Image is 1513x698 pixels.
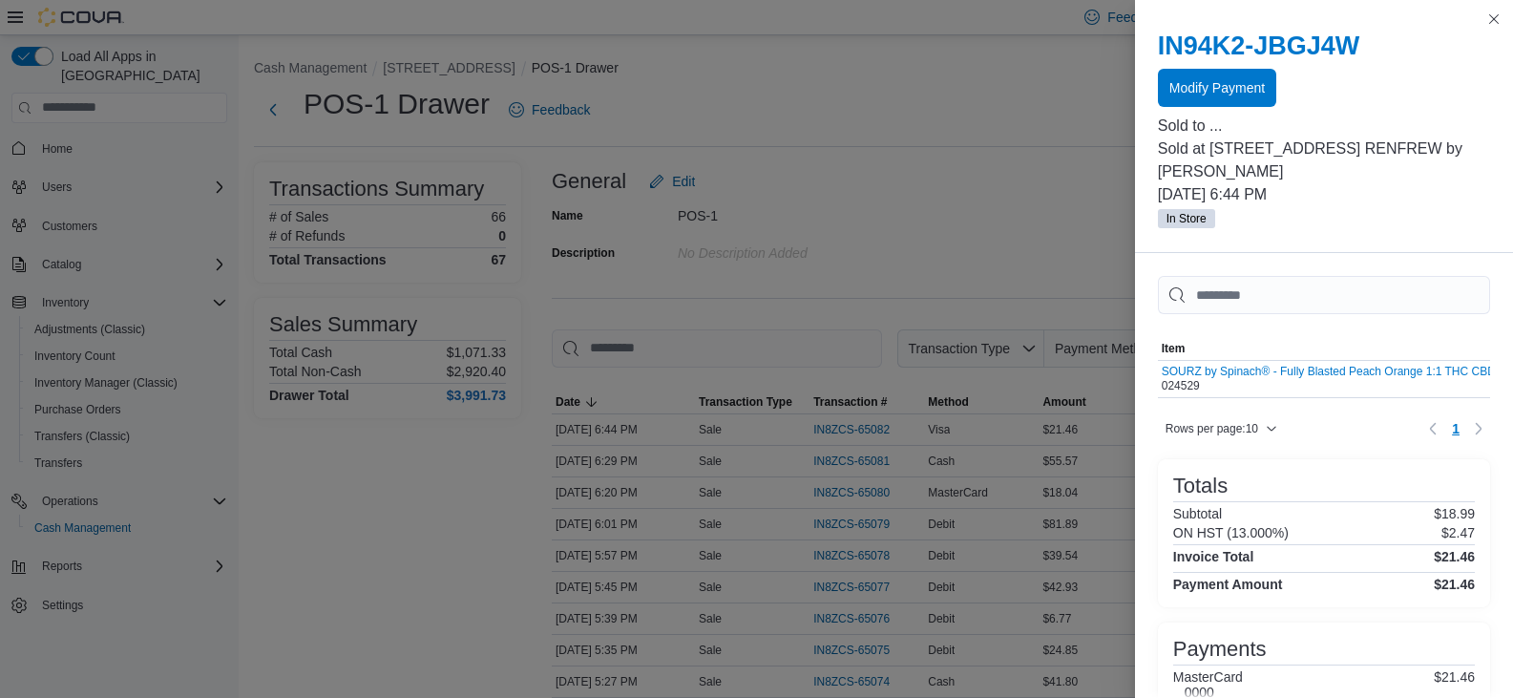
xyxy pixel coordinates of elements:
input: This is a search bar. As you type, the results lower in the page will automatically filter. [1158,276,1490,314]
span: In Store [1158,209,1215,228]
h4: $21.46 [1434,577,1475,592]
h4: Payment Amount [1173,577,1283,592]
h6: Subtotal [1173,506,1222,521]
h6: MasterCard [1173,669,1243,685]
p: [DATE] 6:44 PM [1158,183,1490,206]
p: $18.99 [1434,506,1475,521]
span: Rows per page : 10 [1166,421,1258,436]
h6: ON HST (13.000%) [1173,525,1289,540]
p: Sold at [STREET_ADDRESS] RENFREW by [PERSON_NAME] [1158,137,1490,183]
button: Previous page [1421,417,1444,440]
span: In Store [1166,210,1207,227]
span: Item [1162,341,1186,356]
h3: Payments [1173,638,1267,661]
h3: Totals [1173,475,1228,497]
nav: Pagination for table: MemoryTable from EuiInMemoryTable [1421,413,1490,444]
button: Modify Payment [1158,69,1276,107]
h2: IN94K2-JBGJ4W [1158,31,1490,61]
span: 1 [1452,419,1460,438]
p: Sold to ... [1158,115,1490,137]
button: Next page [1467,417,1490,440]
button: Page 1 of 1 [1444,413,1467,444]
button: Close this dialog [1482,8,1505,31]
ul: Pagination for table: MemoryTable from EuiInMemoryTable [1444,413,1467,444]
button: Rows per page:10 [1158,417,1285,440]
span: Modify Payment [1169,78,1265,97]
p: $2.47 [1441,525,1475,540]
h4: $21.46 [1434,549,1475,564]
h4: Invoice Total [1173,549,1254,564]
